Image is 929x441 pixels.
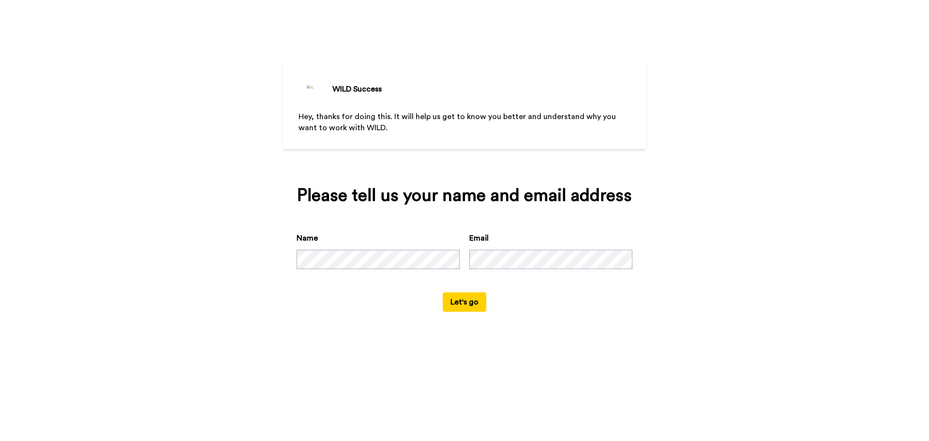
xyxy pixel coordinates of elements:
label: Email [469,232,489,244]
span: Hey, thanks for doing this. It will help us get to know you better and understand why you want to... [299,113,618,132]
div: WILD Success [332,83,382,95]
div: Please tell us your name and email address [297,186,632,205]
label: Name [297,232,318,244]
button: Let's go [443,292,486,312]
